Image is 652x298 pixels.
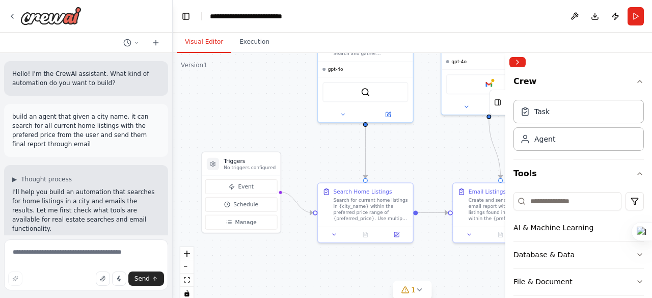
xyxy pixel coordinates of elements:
button: Event [205,179,278,194]
p: build an agent that given a city name, it can search for all current home listings with the prefe... [12,112,160,149]
button: zoom in [180,247,194,260]
button: fit view [180,274,194,287]
p: No triggers configured [224,165,276,171]
button: Crew [513,71,644,96]
button: Schedule [205,197,278,212]
span: Manage [235,219,257,226]
div: AI & Machine Learning [513,223,593,233]
button: Collapse right sidebar [509,57,526,67]
div: Version 1 [181,61,207,69]
img: Google gmail [484,80,494,89]
span: gpt-4o [451,59,467,65]
button: Start a new chat [148,37,164,49]
button: No output available [349,230,382,239]
g: Edge from triggers to d2dfb125-0939-4d28-83ab-227153db79c9 [280,188,313,216]
button: Improve this prompt [8,272,22,286]
div: Search Home ListingsSearch for current home listings in {city_name} within the preferred price ra... [317,182,414,243]
div: Email Listings Report [469,188,526,196]
span: Thought process [21,175,72,183]
div: Search and gather comprehensive information about current home listings in {city_name} within the... [333,50,408,57]
span: Event [238,183,253,191]
div: Search for current home listings in {city_name} within the preferred price range of {preferred_pr... [333,197,408,222]
p: Hello! I'm the CrewAI assistant. What kind of automation do you want to build? [12,69,160,88]
h3: Triggers [224,157,276,165]
button: Execution [231,32,278,53]
div: Search and gather comprehensive information about current home listings in {city_name} within the... [317,28,414,123]
img: SerperDevTool [361,88,370,97]
button: Visual Editor [177,32,231,53]
span: ▶ [12,175,17,183]
div: Agent [534,134,555,144]
button: No output available [484,230,517,239]
button: zoom out [180,260,194,274]
p: I'll help you build an automation that searches for home listings in a city and emails the result... [12,187,160,233]
button: ▶Thought process [12,175,72,183]
div: Database & Data [513,250,575,260]
div: File & Document [513,277,573,287]
button: Toggle Sidebar [501,53,509,298]
button: Switch to previous chat [119,37,144,49]
g: Edge from d2dfb125-0939-4d28-83ab-227153db79c9 to 12360c06-cfab-4595-89aa-3928cde326d9 [418,209,448,216]
button: Hide left sidebar [179,9,193,23]
div: Create and send a professional email report with all the home listings found in {city_name} withi... [469,197,544,222]
button: AI & Machine Learning [513,214,644,241]
g: Edge from 9d5b854e-340b-473b-9af0-71b06f435f16 to 12360c06-cfab-4595-89aa-3928cde326d9 [485,119,504,178]
div: Crew [513,96,644,159]
nav: breadcrumb [210,11,282,21]
div: Task [534,106,550,117]
span: Send [134,275,150,283]
button: Manage [205,215,278,230]
span: Schedule [233,201,258,208]
span: gpt-4o [328,66,343,72]
button: Click to speak your automation idea [112,272,126,286]
button: File & Document [513,268,644,295]
button: Database & Data [513,241,644,268]
button: Open in side panel [383,230,410,239]
img: Logo [20,7,81,25]
span: 1 [411,285,416,295]
div: TriggersNo triggers configuredEventScheduleManage [201,152,281,234]
button: Upload files [96,272,110,286]
button: Tools [513,159,644,188]
button: Send [128,272,164,286]
div: Email Listings ReportCreate and send a professional email report with all the home listings found... [452,182,549,243]
div: gpt-4oGoogle gmail [441,28,537,115]
g: Edge from 906e8481-ca72-4e2a-8e1a-41f3ae811617 to d2dfb125-0939-4d28-83ab-227153db79c9 [362,127,369,178]
div: Search Home Listings [333,188,392,196]
button: Open in side panel [366,110,410,119]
